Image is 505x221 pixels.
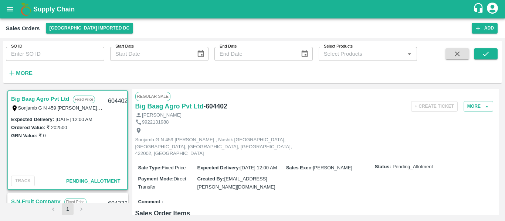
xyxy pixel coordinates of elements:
button: More [464,101,493,112]
a: Big Baag Agro Pvt Ltd [11,94,69,104]
a: Supply Chain [33,4,473,14]
label: Sonjamb G N 459 [PERSON_NAME] , Nashik [GEOGRAPHIC_DATA], [GEOGRAPHIC_DATA], [GEOGRAPHIC_DATA], [... [18,105,397,111]
label: Expected Delivery : [11,117,54,122]
label: GRN Value: [11,133,37,138]
button: open drawer [1,1,18,18]
span: [DATE] 12:00 AM [240,165,277,170]
label: SO ID [11,44,22,49]
label: Expected Delivery : [197,165,240,170]
div: account of current user [486,1,499,17]
span: Pending_Allotment [393,163,433,170]
p: Fixed Price [73,96,95,103]
span: [EMAIL_ADDRESS][PERSON_NAME][DOMAIN_NAME] [197,176,275,190]
input: Enter SO ID [6,47,104,61]
button: Select DC [46,23,133,34]
div: 604333 [104,195,132,213]
b: Supply Chain [33,6,75,13]
label: [DATE] 12:00 AM [55,117,92,122]
label: ₹ 202500 [47,125,67,130]
div: 604402 [104,93,132,110]
label: Status: [375,163,391,170]
span: Pending_Allotment [66,178,121,184]
h6: - 604402 [204,101,227,111]
label: Sales Exec : [286,165,313,170]
label: Ordered Value: [11,125,45,130]
button: More [6,67,34,79]
img: logo [18,2,33,17]
label: ₹ 0 [39,133,46,138]
input: Select Products [321,49,403,59]
button: Add [472,23,498,34]
p: [PERSON_NAME] [142,112,182,119]
strong: More [16,70,33,76]
span: Regular Sale [135,92,170,101]
div: Sales Orders [6,24,40,33]
p: Sonjamb G N 459 [PERSON_NAME] , Nashik [GEOGRAPHIC_DATA], [GEOGRAPHIC_DATA], [GEOGRAPHIC_DATA], [... [135,137,302,157]
label: Sale Type : [138,165,162,170]
p: Fixed Price [64,198,87,206]
div: customer-support [473,3,486,16]
button: Choose date [298,47,312,61]
label: Payment Mode : [138,176,174,182]
button: page 1 [62,203,74,215]
label: Select Products [324,44,353,49]
label: Comment : [138,198,163,206]
input: End Date [214,47,295,61]
span: [PERSON_NAME] [313,165,352,170]
p: 9922131988 [142,119,169,126]
span: Fixed Price [162,165,186,170]
h6: Sales Order Items [135,208,496,218]
a: S.N.Fruit Company [11,197,61,206]
a: Big Baag Agro Pvt Ltd [135,101,204,111]
nav: pagination navigation [47,203,89,215]
label: End Date [220,44,237,49]
input: Start Date [110,47,191,61]
label: Created By : [197,176,224,182]
button: Choose date [194,47,208,61]
span: Direct Transfer [138,176,186,190]
label: Start Date [115,44,134,49]
button: Open [404,49,414,59]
